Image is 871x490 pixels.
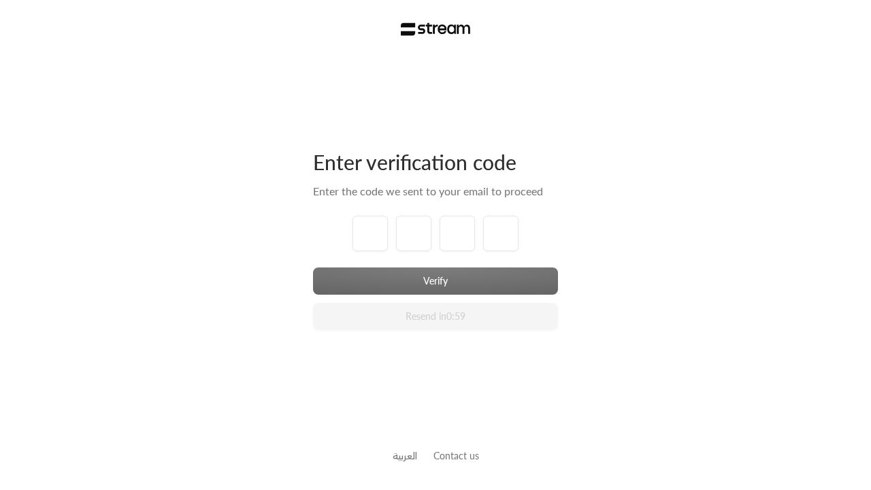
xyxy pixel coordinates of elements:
[313,183,558,199] div: Enter the code we sent to your email to proceed
[401,22,471,36] img: Stream Logo
[433,448,479,463] button: Contact us
[313,149,558,175] div: Enter verification code
[433,450,479,461] a: Contact us
[393,443,417,468] a: العربية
